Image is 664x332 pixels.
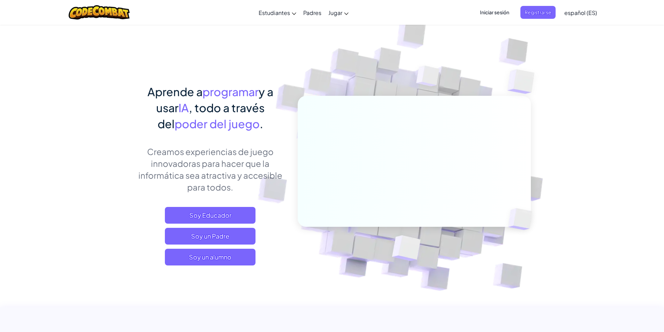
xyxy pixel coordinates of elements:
span: Estudiantes [259,9,290,16]
img: Overlap cubes [375,221,437,278]
span: IA [178,101,189,115]
img: Overlap cubes [494,52,554,111]
span: Jugar [328,9,342,16]
button: Soy un alumno [165,249,255,265]
a: español (ES) [561,3,601,22]
span: programar [203,85,259,99]
p: Creamos experiencias de juego innovadoras para hacer que la informática sea atractiva y accesible... [133,146,287,193]
button: Iniciar sesión [476,6,513,19]
a: Soy Educador [165,207,255,224]
span: español (ES) [564,9,597,16]
a: Padres [300,3,325,22]
button: Registrarse [520,6,556,19]
img: Overlap cubes [403,52,453,104]
span: poder del juego [175,117,260,131]
img: Overlap cubes [496,194,549,245]
a: Jugar [325,3,352,22]
span: , todo a través del [158,101,265,131]
a: Estudiantes [255,3,300,22]
a: Soy un Padre [165,228,255,245]
span: Aprende a [147,85,203,99]
img: CodeCombat logo [69,5,130,20]
span: . [260,117,263,131]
